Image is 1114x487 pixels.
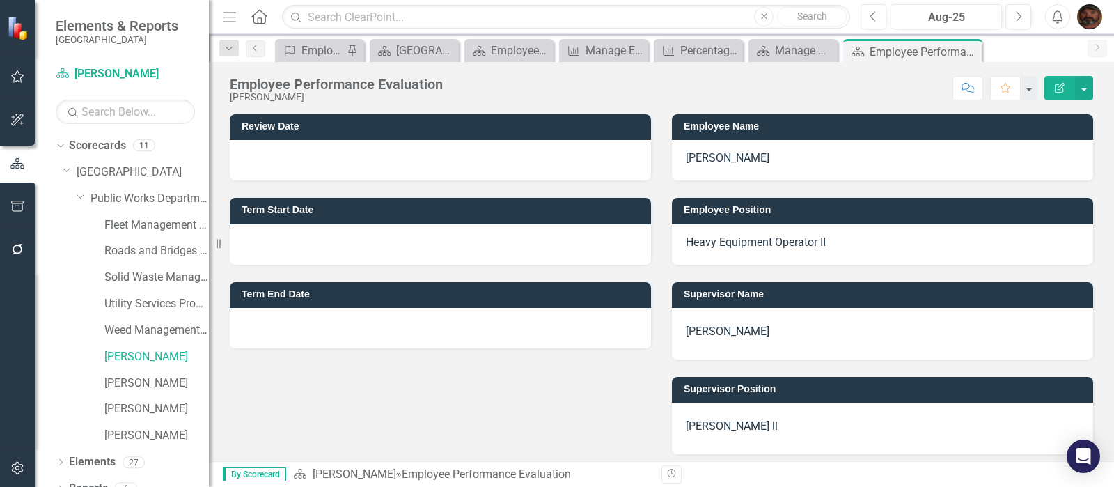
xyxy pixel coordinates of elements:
[870,43,979,61] div: Employee Performance Evaluation
[230,77,443,92] div: Employee Performance Evaluation
[563,42,645,59] a: Manage Elements
[104,428,209,444] a: [PERSON_NAME]
[684,205,1086,215] h3: Employee Position
[686,150,1079,167] p: [PERSON_NAME]
[104,217,209,233] a: Fleet Management Program
[777,7,847,26] button: Search
[242,205,644,215] h3: Term Start Date
[468,42,550,59] a: Employee Evaluation Navigation
[230,92,443,102] div: [PERSON_NAME]
[56,34,178,45] small: [GEOGRAPHIC_DATA]
[282,5,850,29] input: Search ClearPoint...
[891,4,1002,29] button: Aug-25
[133,140,155,152] div: 11
[77,164,209,180] a: [GEOGRAPHIC_DATA]
[104,270,209,286] a: Solid Waste Management Program
[491,42,550,59] div: Employee Evaluation Navigation
[895,9,997,26] div: Aug-25
[242,289,644,300] h3: Term End Date
[56,66,195,82] a: [PERSON_NAME]
[223,467,286,481] span: By Scorecard
[104,323,209,339] a: Weed Management Program
[586,42,645,59] div: Manage Elements
[684,384,1086,394] h3: Supervisor Position
[69,138,126,154] a: Scorecards
[104,401,209,417] a: [PERSON_NAME]
[301,42,343,59] div: Employee Competencies to Update
[123,456,145,468] div: 27
[684,121,1086,132] h3: Employee Name
[313,467,396,481] a: [PERSON_NAME]
[752,42,834,59] a: Manage Reports
[686,416,1079,438] p: [PERSON_NAME] ll
[373,42,455,59] a: [GEOGRAPHIC_DATA]
[680,42,739,59] div: Percentage of County gravel/native surface road miles are maintained annually.
[402,467,571,481] div: Employee Performance Evaluation
[1067,440,1100,473] div: Open Intercom Messenger
[104,243,209,259] a: Roads and Bridges Program
[104,349,209,365] a: [PERSON_NAME]
[104,296,209,312] a: Utility Services Program
[686,235,1079,251] p: Heavy Equipment Operator II
[797,10,827,22] span: Search
[396,42,455,59] div: [GEOGRAPHIC_DATA]
[104,376,209,392] a: [PERSON_NAME]
[242,121,644,132] h3: Review Date
[1077,4,1102,29] img: Rodrick Black
[293,467,651,483] div: »
[775,42,834,59] div: Manage Reports
[657,42,739,59] a: Percentage of County gravel/native surface road miles are maintained annually.
[56,17,178,34] span: Elements & Reports
[69,454,116,470] a: Elements
[278,42,343,59] a: Employee Competencies to Update
[686,321,1079,343] p: [PERSON_NAME]
[56,100,195,124] input: Search Below...
[7,16,31,40] img: ClearPoint Strategy
[91,191,209,207] a: Public Works Department
[684,289,1086,300] h3: Supervisor Name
